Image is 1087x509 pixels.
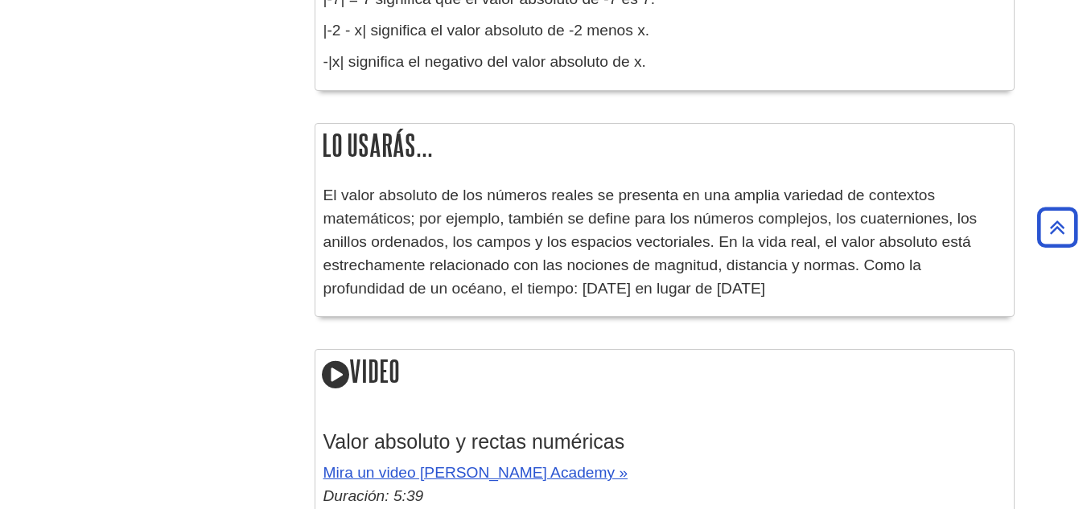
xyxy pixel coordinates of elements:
[323,464,628,481] a: Mira un video [PERSON_NAME] Academy »
[323,187,978,296] font: El valor absoluto de los números reales se presenta en una amplia variedad de contextos matemátic...
[323,487,424,504] font: Duración: 5:39
[323,22,650,39] font: |-2 - x| significa el valor absoluto de -2 menos x.
[323,53,646,70] font: -|x| significa el negativo del valor absoluto de x.
[349,355,400,388] font: Video
[323,430,625,453] font: Valor absoluto y rectas numéricas
[1031,216,1083,238] a: Volver arriba
[322,129,433,162] font: Lo usarás...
